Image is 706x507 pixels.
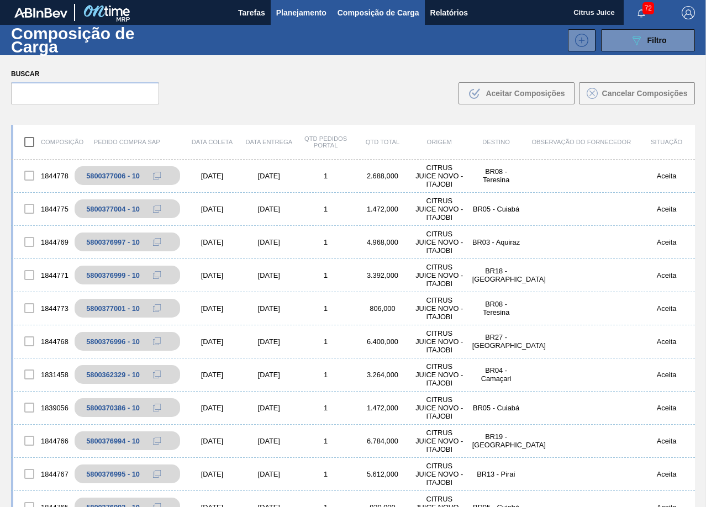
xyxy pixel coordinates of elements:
[624,5,659,20] button: Notificações
[411,395,468,420] div: CITRUS JUICE NOVO - ITAJOBI
[13,197,70,220] div: 1844775
[184,205,241,213] div: [DATE]
[184,404,241,412] div: [DATE]
[638,404,695,412] div: Aceita
[13,130,70,154] div: Composição
[276,6,326,19] span: Planejamento
[184,139,241,145] div: Data coleta
[354,238,411,246] div: 4.968,000
[146,202,168,215] div: Copiar
[338,6,419,19] span: Composição de Carga
[354,172,411,180] div: 2.688,000
[13,164,70,187] div: 1844778
[146,268,168,282] div: Copiar
[354,470,411,478] div: 5.612,000
[354,437,411,445] div: 6.784,000
[240,139,297,145] div: Data entrega
[146,401,168,414] div: Copiar
[297,238,354,246] div: 1
[11,27,178,52] h1: Composição de Carga
[411,462,468,487] div: CITRUS JUICE NOVO - ITAJOBI
[411,230,468,255] div: CITRUS JUICE NOVO - ITAJOBI
[411,296,468,321] div: CITRUS JUICE NOVO - ITAJOBI
[86,371,140,379] div: 5800362329 - 10
[468,470,525,478] div: BR13 - Piraí
[297,437,354,445] div: 1
[184,470,241,478] div: [DATE]
[146,235,168,249] div: Copiar
[297,172,354,180] div: 1
[601,29,695,51] button: Filtro
[86,271,140,279] div: 5800376999 - 10
[411,263,468,288] div: CITRUS JUICE NOVO - ITAJOBI
[14,8,67,18] img: TNhmsLtSVTkK8tSr43FrP2fwEKptu5GPRR3wAAAABJRU5ErkJggg==
[238,6,265,19] span: Tarefas
[240,470,297,478] div: [DATE]
[146,434,168,447] div: Copiar
[411,362,468,387] div: CITRUS JUICE NOVO - ITAJOBI
[638,172,695,180] div: Aceita
[13,396,70,419] div: 1839056
[297,337,354,346] div: 1
[354,371,411,379] div: 3.264,000
[146,368,168,381] div: Copiar
[354,337,411,346] div: 6.400,000
[13,429,70,452] div: 1844766
[468,300,525,316] div: BR08 - Teresina
[184,371,241,379] div: [DATE]
[430,6,468,19] span: Relatórios
[13,230,70,254] div: 1844769
[638,304,695,313] div: Aceita
[13,462,70,485] div: 1844767
[468,366,525,383] div: BR04 - Camaçari
[86,172,140,180] div: 5800377006 - 10
[638,470,695,478] div: Aceita
[468,238,525,246] div: BR03 - Aquiraz
[411,429,468,453] div: CITRUS JUICE NOVO - ITAJOBI
[240,271,297,279] div: [DATE]
[240,337,297,346] div: [DATE]
[146,335,168,348] div: Copiar
[146,467,168,480] div: Copiar
[86,470,140,478] div: 5800376995 - 10
[602,89,688,98] span: Cancelar Composições
[297,271,354,279] div: 1
[638,205,695,213] div: Aceita
[240,404,297,412] div: [DATE]
[297,371,354,379] div: 1
[468,267,525,283] div: BR18 - Pernambuco
[13,297,70,320] div: 1844773
[13,263,70,287] div: 1844771
[86,205,140,213] div: 5800377004 - 10
[354,139,411,145] div: Qtd Total
[240,205,297,213] div: [DATE]
[647,36,667,45] span: Filtro
[638,337,695,346] div: Aceita
[86,337,140,346] div: 5800376996 - 10
[468,432,525,449] div: BR19 - Nova Rio
[638,139,695,145] div: Situação
[240,371,297,379] div: [DATE]
[297,304,354,313] div: 1
[86,304,140,313] div: 5800377001 - 10
[682,6,695,19] img: Logout
[468,167,525,184] div: BR08 - Teresina
[468,205,525,213] div: BR05 - Cuiabá
[86,238,140,246] div: 5800376997 - 10
[70,139,184,145] div: Pedido Compra SAP
[411,329,468,354] div: CITRUS JUICE NOVO - ITAJOBI
[642,2,654,14] span: 72
[638,238,695,246] div: Aceita
[297,135,354,149] div: Qtd Pedidos Portal
[146,302,168,315] div: Copiar
[184,172,241,180] div: [DATE]
[184,304,241,313] div: [DATE]
[184,337,241,346] div: [DATE]
[638,371,695,379] div: Aceita
[146,169,168,182] div: Copiar
[297,470,354,478] div: 1
[11,66,159,82] label: Buscar
[354,304,411,313] div: 806,000
[240,238,297,246] div: [DATE]
[184,271,241,279] div: [DATE]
